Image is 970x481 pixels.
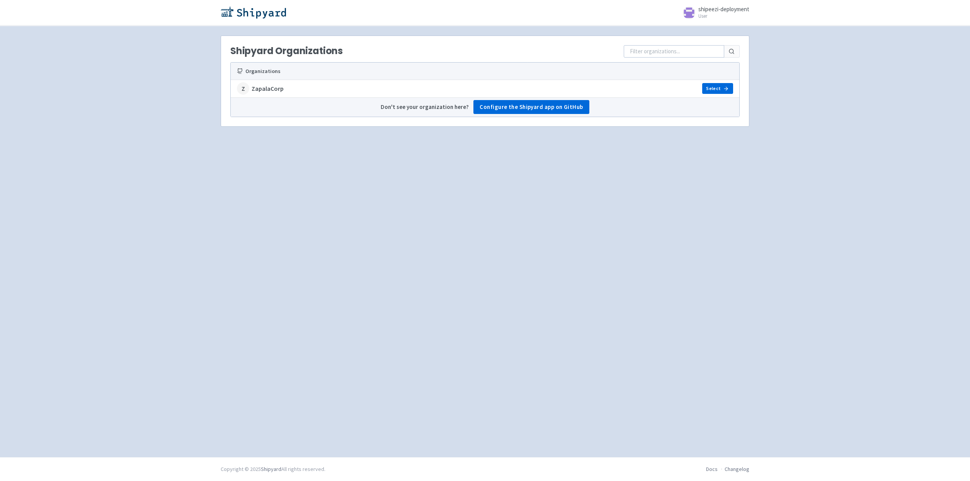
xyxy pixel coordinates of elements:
span: shipeezi-deployment [698,5,749,13]
div: Z [237,82,249,95]
a: Select [702,83,733,94]
svg: GitHub [237,68,243,74]
a: Configure the Shipyard app on GitHub [473,100,589,114]
img: Shipyard logo [221,6,286,19]
small: User [698,14,749,19]
a: shipeezi-deployment User [678,6,749,19]
h1: Shipyard Organizations [230,46,343,56]
input: Filter organizations... [624,45,724,58]
strong: ZapalaCorp [252,84,284,93]
a: Changelog [725,466,749,473]
strong: Don't see your organization here? [381,103,469,112]
a: Docs [706,466,718,473]
div: Copyright © 2025 All rights reserved. [221,465,325,473]
a: Shipyard [261,466,281,473]
div: Organizations [237,67,524,75]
